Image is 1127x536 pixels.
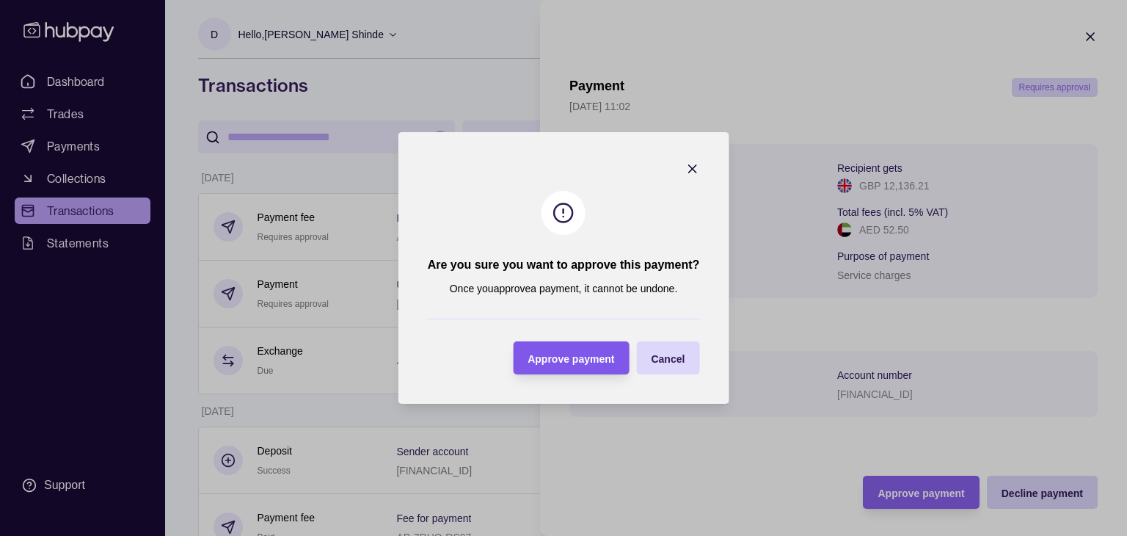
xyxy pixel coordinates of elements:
[513,341,629,374] button: Approve payment
[651,353,685,365] span: Cancel
[636,341,699,374] button: Cancel
[528,353,614,365] span: Approve payment
[428,257,700,273] h2: Are you sure you want to approve this payment?
[450,280,678,297] p: Once you approve a payment, it cannot be undone.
